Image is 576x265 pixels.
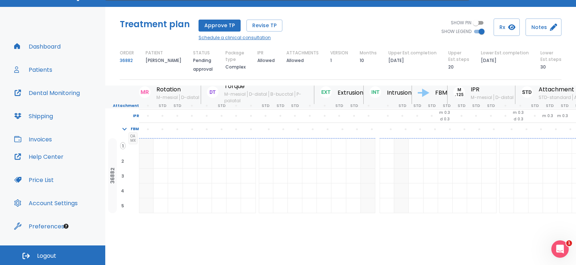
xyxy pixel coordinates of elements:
button: Dental Monitoring [10,84,84,102]
p: STD [546,103,553,109]
p: Extrusion [338,88,363,97]
p: STD [291,103,299,109]
span: P-palatal [224,91,301,104]
button: Help Center [10,148,68,165]
p: STATUS [193,50,210,56]
button: Invoices [10,131,56,148]
button: Revise TP [246,20,282,32]
p: STD [262,103,269,109]
p: STD [399,103,406,109]
span: M-mesial [471,94,494,100]
span: 4 [119,187,126,194]
p: IPR [471,85,515,94]
p: STD [458,103,465,109]
p: [PERSON_NAME] [146,56,181,65]
p: STD [561,103,568,109]
div: extracted [361,183,375,198]
div: extracted [139,154,154,169]
p: d 0.3 [440,116,450,123]
button: Account Settings [10,194,82,212]
span: D-distal [179,94,201,100]
span: SHOW LEGEND [441,28,471,35]
p: ATTACHMENTS [286,50,319,56]
button: Patients [10,61,57,78]
p: Upper Est.steps [448,50,469,63]
span: 3 [120,173,126,179]
div: extracted [139,169,154,183]
p: STD [413,103,421,109]
p: [DATE] [388,56,404,65]
div: extracted [394,139,409,154]
div: extracted [394,198,409,213]
button: Preferences [10,218,69,235]
p: m 0.3 [557,113,568,119]
div: Tooltip anchor [63,223,69,229]
div: extracted [394,183,409,198]
p: STD [487,103,495,109]
span: D-distal [247,91,269,97]
p: IPR [105,113,139,119]
p: Upper Est.completion [388,50,437,56]
span: 2 [120,158,126,164]
span: M-mesial [156,94,179,100]
span: 1 [566,240,572,246]
p: Attachment [105,103,139,109]
a: Shipping [10,107,57,125]
div: extracted [139,139,154,154]
p: 20 [448,63,454,71]
span: B-bucctal [269,91,295,97]
p: STD [531,103,539,109]
p: FBM [131,126,139,132]
button: Dashboard [10,38,65,55]
p: 36882 [110,167,115,184]
p: STD [335,103,343,109]
span: SHOW PIN [451,20,471,26]
p: STD [472,103,480,109]
p: m 0.3 [513,109,524,116]
iframe: Intercom live chat [551,240,569,258]
p: STD [428,103,436,109]
div: extracted [394,169,409,183]
button: Price List [10,171,58,189]
p: 10 [360,56,364,65]
p: IPR [257,50,264,56]
span: Logout [37,252,56,260]
p: Months [360,50,377,56]
span: D-distal [494,94,515,100]
p: Lower Est.completion [481,50,529,56]
p: PATIENT [146,50,163,56]
p: STD [173,103,181,109]
p: 1 [330,56,332,65]
h5: Treatment plan [120,18,190,30]
p: Complex [225,63,246,71]
p: STD [159,103,166,109]
div: extracted [361,154,375,169]
p: STD [443,103,450,109]
p: STD [350,103,358,109]
button: Approve TP [199,20,241,32]
p: Rotation [156,85,201,94]
p: ORDER [120,50,134,56]
p: Allowed [286,56,304,65]
p: Intrusion [387,88,412,97]
a: Schedule a clinical consultation [199,34,282,41]
div: extracted [139,183,154,198]
span: OA MX [128,132,138,144]
p: FBM [435,88,447,97]
span: STD-standard [539,94,572,100]
p: VERSION [330,50,348,56]
p: Lower Est.steps [540,50,561,63]
span: 5 [120,202,126,209]
p: STD [277,103,284,109]
p: Pending approval [193,56,214,74]
div: extracted [361,139,375,154]
div: extracted [361,169,375,183]
p: [DATE] [481,56,497,65]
